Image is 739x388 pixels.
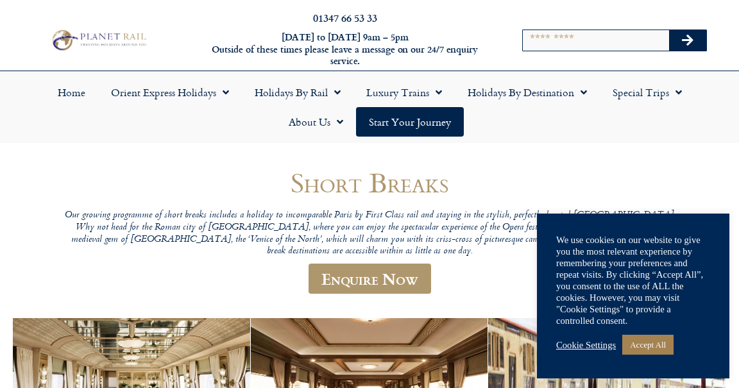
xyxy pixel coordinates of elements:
a: Home [45,78,98,107]
button: Search [669,30,706,51]
a: About Us [276,107,356,137]
a: Holidays by Rail [242,78,353,107]
a: Orient Express Holidays [98,78,242,107]
p: Our growing programme of short breaks includes a holiday to incomparable Paris by First Class rai... [62,210,677,258]
h6: [DATE] to [DATE] 9am – 5pm Outside of these times please leave a message on our 24/7 enquiry serv... [200,31,489,67]
img: Planet Rail Train Holidays Logo [48,28,148,52]
a: Enquire Now [309,264,431,294]
a: 01347 66 53 33 [313,10,377,25]
h1: Short Breaks [62,167,677,198]
a: Accept All [622,335,674,355]
a: Holidays by Destination [455,78,600,107]
a: Luxury Trains [353,78,455,107]
div: We use cookies on our website to give you the most relevant experience by remembering your prefer... [556,234,710,326]
a: Special Trips [600,78,695,107]
a: Cookie Settings [556,339,616,351]
a: Start your Journey [356,107,464,137]
nav: Menu [6,78,733,137]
